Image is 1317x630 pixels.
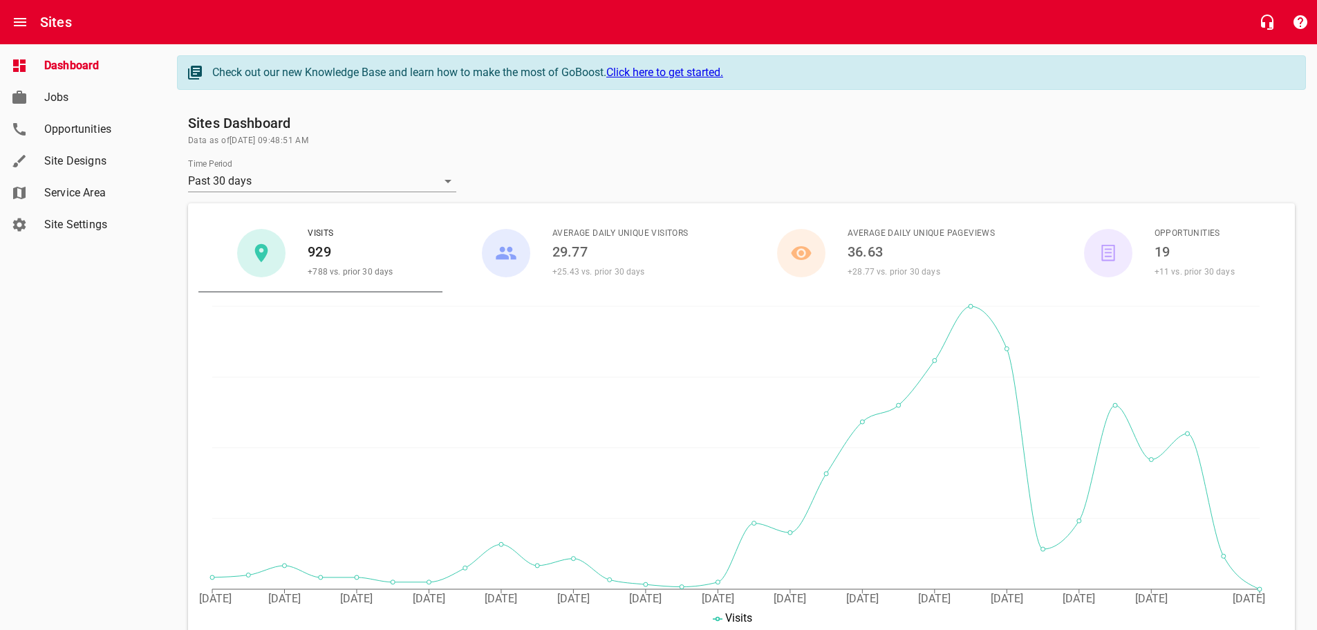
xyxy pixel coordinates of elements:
[846,592,879,605] tspan: [DATE]
[44,153,149,169] span: Site Designs
[848,227,995,241] span: Average Daily Unique Pageviews
[199,592,232,605] tspan: [DATE]
[1063,592,1095,605] tspan: [DATE]
[44,121,149,138] span: Opportunities
[188,170,456,192] div: Past 30 days
[308,241,393,263] h6: 929
[308,227,393,241] span: Visits
[308,267,393,277] span: +788 vs. prior 30 days
[1155,267,1235,277] span: +11 vs. prior 30 days
[552,227,689,241] span: Average Daily Unique Visitors
[1155,227,1235,241] span: Opportunities
[340,592,373,605] tspan: [DATE]
[44,57,149,74] span: Dashboard
[774,592,806,605] tspan: [DATE]
[188,160,232,168] label: Time Period
[413,592,445,605] tspan: [DATE]
[44,185,149,201] span: Service Area
[552,241,689,263] h6: 29.77
[485,592,517,605] tspan: [DATE]
[725,611,752,624] span: Visits
[1155,241,1235,263] h6: 19
[44,216,149,233] span: Site Settings
[557,592,590,605] tspan: [DATE]
[848,267,940,277] span: +28.77 vs. prior 30 days
[629,592,662,605] tspan: [DATE]
[188,112,1295,134] h6: Sites Dashboard
[1251,6,1284,39] button: Live Chat
[702,592,734,605] tspan: [DATE]
[212,64,1291,81] div: Check out our new Knowledge Base and learn how to make the most of GoBoost.
[918,592,951,605] tspan: [DATE]
[188,134,1295,148] span: Data as of [DATE] 09:48:51 AM
[1284,6,1317,39] button: Support Portal
[268,592,301,605] tspan: [DATE]
[606,66,723,79] a: Click here to get started.
[991,592,1023,605] tspan: [DATE]
[1233,592,1265,605] tspan: [DATE]
[848,241,995,263] h6: 36.63
[40,11,72,33] h6: Sites
[552,267,645,277] span: +25.43 vs. prior 30 days
[1135,592,1168,605] tspan: [DATE]
[44,89,149,106] span: Jobs
[3,6,37,39] button: Open drawer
